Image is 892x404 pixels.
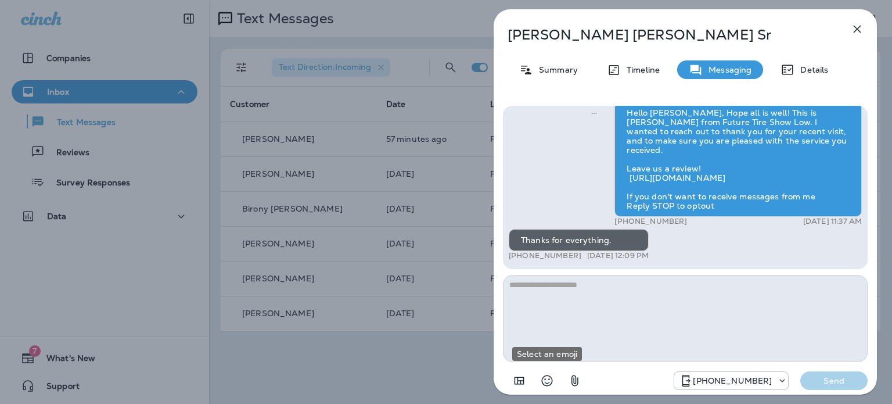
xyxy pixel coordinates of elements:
div: +1 (928) 232-1970 [674,374,788,388]
span: Sent [591,107,597,117]
button: Add in a premade template [508,369,531,392]
p: [PHONE_NUMBER] [693,376,772,385]
p: [DATE] 12:09 PM [587,251,649,260]
p: [PHONE_NUMBER] [614,217,687,226]
div: Select an emoji [512,347,582,361]
button: Select an emoji [535,369,559,392]
p: Timeline [621,65,660,74]
p: Messaging [703,65,751,74]
p: [DATE] 11:37 AM [803,217,862,226]
p: Summary [533,65,578,74]
div: Hello [PERSON_NAME], Hope all is well! This is [PERSON_NAME] from Future Tire Show Low. I wanted ... [614,102,862,217]
p: Details [794,65,828,74]
div: Thanks for everything. [509,229,649,251]
p: [PHONE_NUMBER] [509,251,581,260]
p: [PERSON_NAME] [PERSON_NAME] Sr [508,27,825,43]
